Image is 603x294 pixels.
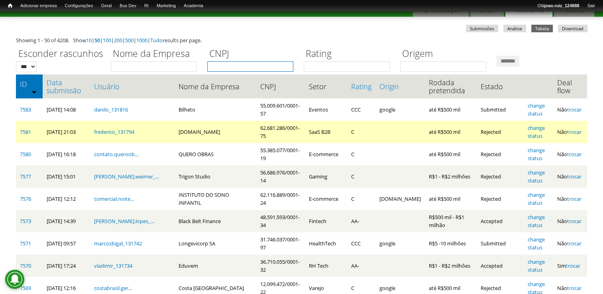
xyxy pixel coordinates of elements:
[553,121,587,143] td: Não
[553,98,587,121] td: Não
[425,255,477,277] td: R$1 - R$2 milhões
[94,240,142,247] a: marcosbigal_131742
[528,147,545,162] a: change status
[558,25,587,32] a: Download
[425,143,477,165] td: até R$500 mil
[553,210,587,232] td: Não
[553,255,587,277] td: Sim
[476,98,524,121] td: Submitted
[43,143,90,165] td: [DATE] 16:18
[347,255,375,277] td: AA-
[256,121,305,143] td: 62.681.286/0001-75
[175,165,256,188] td: Trigon Studio
[20,240,31,247] a: 7571
[175,188,256,210] td: INSTITUTO DO SONO INFANTIL
[175,121,256,143] td: [DOMAIN_NAME]
[256,255,305,277] td: 36.710.055/0001-32
[175,98,256,121] td: Bilheto
[43,121,90,143] td: [DATE] 21:03
[305,143,347,165] td: E-commerce
[43,98,90,121] td: [DATE] 14:08
[153,2,180,10] a: Marketing
[528,102,545,117] a: change status
[175,74,256,98] th: Nome da Empresa
[94,284,132,292] a: costabrasil.ger...
[256,232,305,255] td: 31.746.037/0001-97
[553,143,587,165] td: Não
[528,236,545,251] a: change status
[175,210,256,232] td: Black Belt Finance
[94,151,138,158] a: contato.queroob...
[150,37,163,44] a: Tudo
[116,2,140,10] a: Bus Dev
[305,121,347,143] td: SaaS B2B
[8,3,12,8] span: Início
[20,284,31,292] a: 7569
[567,128,581,135] a: trocar
[567,195,581,202] a: trocar
[256,98,305,121] td: 55.009.601/0001-57
[43,165,90,188] td: [DATE] 15:01
[476,255,524,277] td: Accepted
[583,2,599,10] a: Sair
[256,210,305,232] td: 48.591.593/0001-34
[347,165,375,188] td: C
[528,169,545,184] a: change status
[20,262,31,269] a: 7570
[528,258,545,273] a: change status
[425,232,477,255] td: R$5 -10 milhões
[94,195,134,202] a: comercial.noite...
[351,82,371,90] a: Rating
[476,188,524,210] td: Rejected
[20,195,31,202] a: 7576
[94,128,134,135] a: frederico_131794
[347,210,375,232] td: AA-
[94,82,171,90] a: Usuário
[400,47,491,61] label: Origem
[567,284,581,292] a: trocar
[47,78,86,94] a: Data submissão
[425,121,477,143] td: até R$500 mil
[4,2,16,10] a: Início
[425,165,477,188] td: R$1 - R$2 milhões
[94,37,100,44] a: 50
[20,173,31,180] a: 7577
[528,124,545,139] a: change status
[566,262,580,269] a: trocar
[533,2,583,10] a: Olájoao.ruiz_124888
[256,74,305,98] th: CNPJ
[304,47,395,61] label: Rating
[20,106,31,113] a: 7583
[175,143,256,165] td: QUERO OBRAS
[43,210,90,232] td: [DATE] 14:39
[476,121,524,143] td: Rejected
[180,2,207,10] a: Academia
[175,255,256,277] td: Eduvem
[476,210,524,232] td: Accepted
[256,188,305,210] td: 62.116.889/0001-24
[305,98,347,121] td: Eventos
[476,74,524,98] th: Estado
[136,37,147,44] a: 1000
[97,2,116,10] a: Geral
[544,3,579,8] strong: joao.ruiz_124888
[94,262,132,269] a: vladimir_131734
[347,98,375,121] td: CCC
[207,47,299,61] label: CNPJ
[347,121,375,143] td: C
[567,173,581,180] a: trocar
[20,151,31,158] a: 7580
[175,232,256,255] td: Longevicorp SA
[256,143,305,165] td: 55.385.077/0001-19
[305,165,347,188] td: Gaming
[347,188,375,210] td: C
[553,232,587,255] td: Não
[43,232,90,255] td: [DATE] 09:57
[528,214,545,229] a: change status
[103,37,111,44] a: 100
[375,232,425,255] td: google
[503,25,526,32] a: Análise
[16,36,587,44] div: Showing 1 - 50 of 4208. Show | | | | | | results per page.
[86,37,92,44] a: 10
[43,255,90,277] td: [DATE] 17:24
